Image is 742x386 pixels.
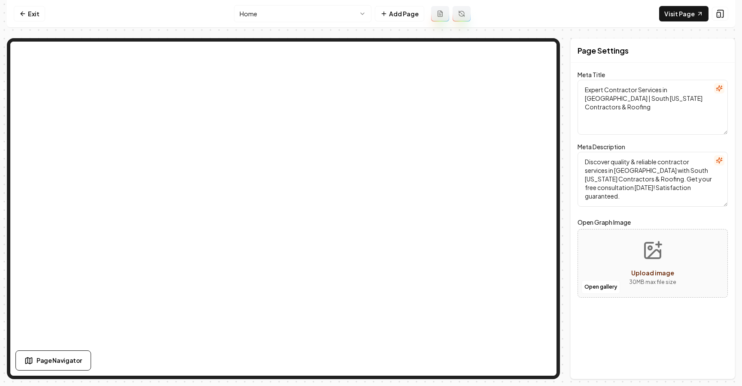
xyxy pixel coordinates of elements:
span: Page Navigator [36,356,82,365]
h2: Page Settings [578,45,629,57]
button: Open gallery [581,280,620,294]
p: 30 MB max file size [629,278,676,286]
span: Upload image [631,269,674,277]
button: Add Page [375,6,424,21]
button: Page Navigator [15,350,91,371]
a: Visit Page [659,6,709,21]
label: Meta Title [578,71,605,78]
a: Exit [14,6,45,21]
button: Add admin page prompt [431,6,449,21]
button: Regenerate page [453,6,471,21]
label: Meta Description [578,143,625,151]
label: Open Graph Image [578,217,728,227]
button: Upload image [622,233,683,293]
